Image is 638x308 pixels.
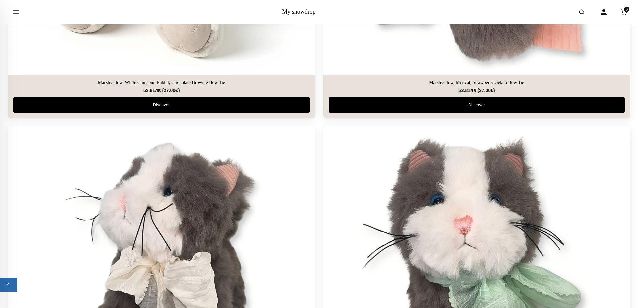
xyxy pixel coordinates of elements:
span: 27.00 [164,88,178,93]
a: Marshyellow, White Cinnabun Rabbit, Chocolate Brownie Bow Tie [13,80,310,86]
span: 52.81 [458,88,476,93]
span: ( ) [477,88,495,93]
a: Account [596,5,611,19]
a: Cart [617,5,631,19]
span: € [491,88,493,93]
span: лв [470,88,476,93]
span: лв [155,88,161,93]
span: 0 [624,7,629,12]
button: Open search [572,3,591,21]
span: € [175,88,178,93]
a: Discover Marshyellow, White Cinnabun Rabbit, Chocolate Brownie Bow Tie [13,97,310,113]
span: 27.00 [479,88,493,93]
a: My snowdrop [282,8,316,15]
span: 52.81 [143,88,161,93]
a: Marshyellow, Mrrrcat, Strawberry Gelato Bow Tie [329,80,625,86]
span: ( ) [162,88,180,93]
button: Open menu [7,3,25,21]
a: Discover Marshyellow, Mrrrcat, Strawberry Gelato Bow Tie [329,97,625,113]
